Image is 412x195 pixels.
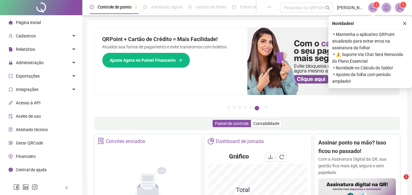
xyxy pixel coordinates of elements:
span: Cadastros [16,33,36,38]
button: 1 [227,106,230,109]
span: Central de ajuda [16,167,47,172]
span: user-add [9,34,13,38]
span: Gerar QRCode [16,141,43,145]
span: home [9,20,13,25]
span: sun [188,5,192,9]
span: notification [370,5,376,10]
span: linkedin [23,184,29,190]
span: export [9,74,13,78]
span: bell [384,5,389,10]
span: pushpin [134,5,138,9]
span: lock [9,61,13,65]
span: dollar [9,154,13,158]
div: Convites enviados [106,136,145,147]
span: Acesso à API [16,100,41,105]
span: file [9,47,13,51]
sup: Atualize o seu contato no menu Meus Dados [400,2,406,8]
span: Novidades ! [332,20,354,27]
h2: Assinar ponto na mão? Isso ficou no passado! [318,138,396,156]
span: clock-circle [90,5,94,9]
button: 2 [233,106,236,109]
p: Com a Assinatura Digital da QR, sua gestão fica mais ágil, segura e sem papelada. [318,156,396,176]
span: file-done [143,5,147,9]
span: [PERSON_NAME] EIRELI [337,4,364,11]
span: close [403,21,407,26]
span: instagram [32,184,38,190]
span: Financeiro [16,154,36,159]
span: Controle de ponto [98,5,131,9]
span: ⚬ Ajustes da folha com período ampliado! [332,71,408,85]
button: 4 [244,106,247,109]
span: ⚬ Mantenha o aplicativo QRPoint atualizado para evitar erros na assinatura da folha! [332,31,408,51]
span: Contabilidade [253,121,279,126]
h4: Gráfico [229,152,249,161]
img: banner%2F75947b42-3b94-469c-a360-407c2d3115d7.png [247,28,400,95]
button: 6 [255,106,259,110]
span: solution [9,127,13,132]
span: Painel do DP [240,5,264,9]
span: download [268,155,273,159]
span: info-circle [9,168,13,172]
span: Página inicial [16,20,41,25]
span: left [65,186,69,190]
iframe: Intercom live chat [391,174,406,189]
span: sync [9,87,13,92]
img: 26118 [395,3,404,12]
span: Gestão de férias [196,5,227,9]
h2: QRPoint + Cartão de Crédito = Mais Facilidade! [102,35,240,44]
span: arrow-right [178,58,182,62]
span: reload [279,155,284,159]
span: Painel de controle [215,121,249,126]
span: Administração [16,60,44,65]
span: Relatórios [16,47,35,52]
div: Dashboard de jornada [216,136,264,147]
span: Atestado técnico [16,127,48,132]
span: facebook [13,184,20,190]
span: ⚬ Novidade no Cálculo do Saldo! [332,64,408,71]
button: 5 [249,106,252,109]
span: Exportações [16,74,40,78]
span: Ajuste Agora no Painel Financeiro [110,57,176,64]
span: dashboard [232,5,236,9]
button: Ajuste Agora no Painel Financeiro [102,53,190,68]
span: 2 [404,174,409,179]
span: qrcode [9,141,13,145]
span: ellipsis [267,5,271,9]
sup: 1 [373,2,379,8]
button: 3 [238,106,241,109]
span: Admissão digital [151,5,182,9]
span: search [325,5,330,10]
span: ⚬ ⚠️ Suporte Via Chat Será Removido do Plano Essencial [332,51,408,64]
button: 7 [264,106,267,109]
span: pie-chart [208,138,214,144]
span: audit [9,114,13,118]
p: Atualize sua forma de pagamento e evite transtornos com boletos. [102,44,240,50]
span: Aceite de uso [16,114,41,119]
span: 1 [402,3,404,7]
span: Integrações [16,87,38,92]
span: 1 [375,3,378,7]
span: api [9,101,13,105]
span: solution [98,138,104,144]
